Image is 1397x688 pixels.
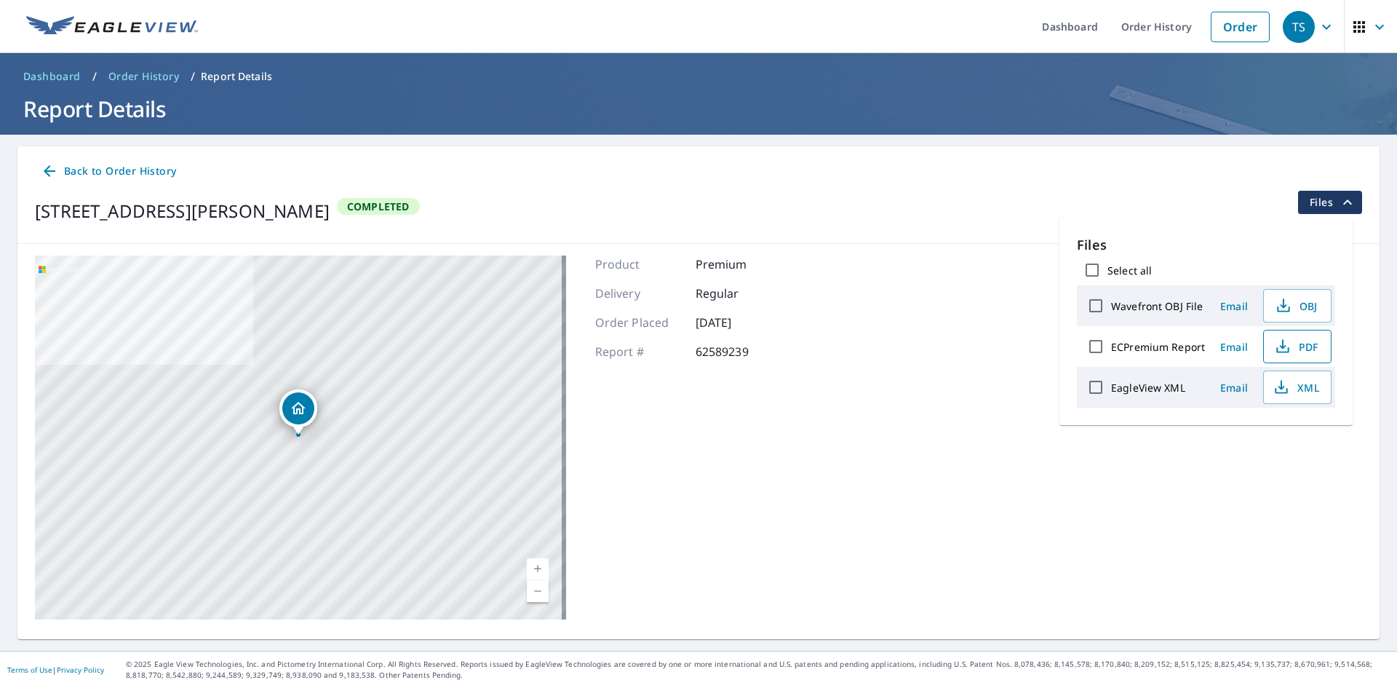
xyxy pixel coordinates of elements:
[1263,330,1332,363] button: PDF
[595,285,682,302] p: Delivery
[1310,194,1356,211] span: Files
[23,69,81,84] span: Dashboard
[1211,336,1257,358] button: Email
[595,256,682,273] p: Product
[17,94,1380,124] h1: Report Details
[338,199,418,213] span: Completed
[1263,371,1332,404] button: XML
[1077,235,1335,255] p: Files
[108,69,179,84] span: Order History
[696,256,783,273] p: Premium
[1211,376,1257,399] button: Email
[1107,264,1152,277] label: Select all
[1217,340,1251,354] span: Email
[201,69,272,84] p: Report Details
[1111,340,1205,354] label: ECPremium Report
[1111,299,1203,313] label: Wavefront OBJ File
[35,198,330,224] div: [STREET_ADDRESS][PERSON_NAME]
[1217,381,1251,395] span: Email
[527,558,549,580] a: Current Level 17, Zoom In
[1273,379,1319,396] span: XML
[1273,297,1319,315] span: OBJ
[595,314,682,331] p: Order Placed
[1297,191,1362,214] button: filesDropdownBtn-62589239
[1211,12,1270,42] a: Order
[1263,289,1332,323] button: OBJ
[1211,295,1257,317] button: Email
[57,665,104,675] a: Privacy Policy
[1111,381,1185,395] label: EagleView XML
[7,665,52,675] a: Terms of Use
[92,68,97,85] li: /
[527,580,549,602] a: Current Level 17, Zoom Out
[35,158,182,185] a: Back to Order History
[595,343,682,360] p: Report #
[26,16,198,38] img: EV Logo
[41,162,176,181] span: Back to Order History
[696,285,783,302] p: Regular
[17,65,87,88] a: Dashboard
[103,65,185,88] a: Order History
[696,314,783,331] p: [DATE]
[7,665,104,674] p: |
[17,65,1380,88] nav: breadcrumb
[191,68,195,85] li: /
[1273,338,1319,355] span: PDF
[696,343,783,360] p: 62589239
[126,659,1390,681] p: © 2025 Eagle View Technologies, Inc. and Pictometry International Corp. All Rights Reserved. Repo...
[1283,11,1315,43] div: TS
[279,390,317,435] div: Dropped pin, building 1, Residential property, 136 Rum Gully Ln Chapin, SC 29036
[1217,299,1251,313] span: Email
